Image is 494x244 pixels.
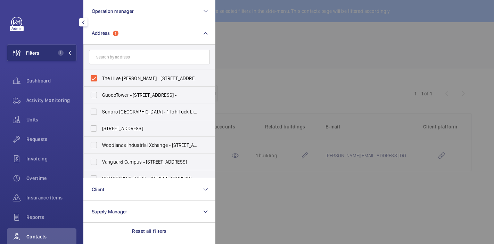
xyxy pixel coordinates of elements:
span: Filters [26,49,39,56]
span: Dashboard [26,77,76,84]
span: Requests [26,136,76,143]
span: 1 [58,50,64,56]
span: Activity Monitoring [26,97,76,104]
button: Filters1 [7,45,76,61]
span: Reports [26,214,76,221]
span: Insurance items [26,194,76,201]
span: Overtime [26,175,76,182]
span: Invoicing [26,155,76,162]
span: Units [26,116,76,123]
span: Contacts [26,233,76,240]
